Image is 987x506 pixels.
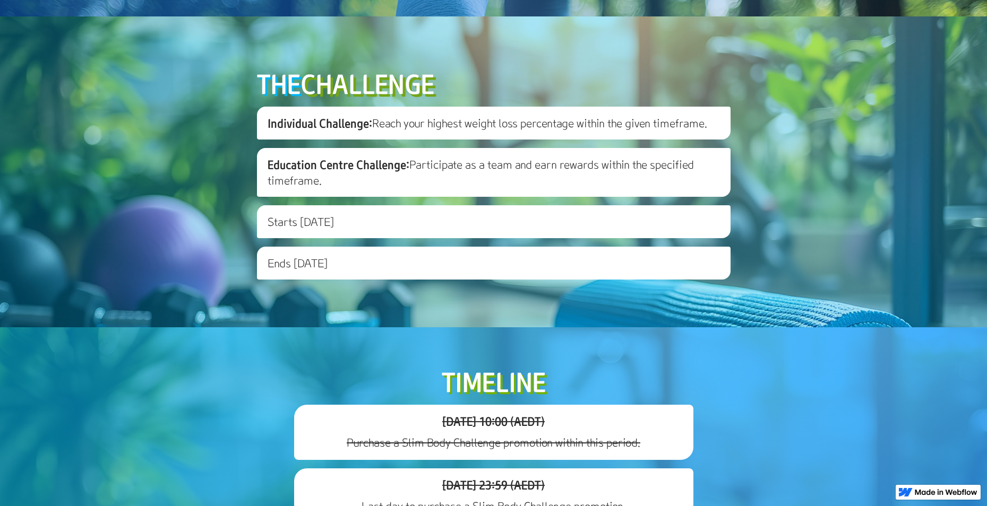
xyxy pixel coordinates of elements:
[442,414,545,429] span: [DATE] 10:00 (AEDT)
[303,434,685,450] h3: Purchase a Slim Body Challenge promotion within this period.
[257,247,731,280] h3: Ends [DATE]
[268,157,409,172] span: Education Centre Challenge:
[442,477,545,492] span: [DATE] 23:59 (AEDT)
[257,107,731,139] h3: Reach your highest weight loss percentage within the given timeframe.
[257,66,731,101] h2: THE
[268,116,372,130] span: Individual Challenge:
[301,67,434,100] span: CHALLENGE
[257,148,731,197] h3: Participate as a team and earn rewards within the specified timeframe.
[915,489,977,495] img: Made in Webflow
[244,364,743,399] h2: Timeline
[257,205,731,238] h3: Starts [DATE]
